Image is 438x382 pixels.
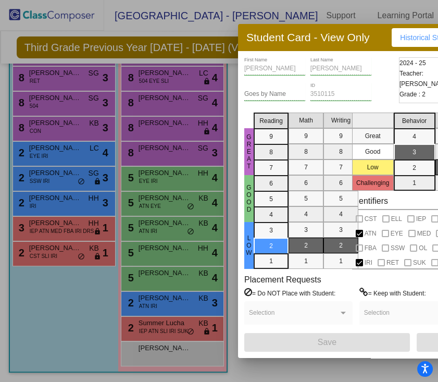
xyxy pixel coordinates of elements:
[246,31,370,44] h3: Student Card - View Only
[391,242,405,254] span: SSW
[365,242,377,254] span: FBA
[244,133,254,170] span: Great
[244,184,254,213] span: Good
[244,288,335,298] label: = Do NOT Place with Student:
[386,256,399,269] span: RET
[365,213,377,225] span: CST
[244,235,254,256] span: Low
[417,227,431,240] span: MED
[244,333,410,352] button: Save
[399,58,426,68] span: 2024 - 25
[359,288,426,298] label: = Keep with Student:
[318,338,336,347] span: Save
[419,242,427,254] span: OL
[244,91,305,98] input: goes by name
[391,227,403,240] span: EYE
[416,213,426,225] span: IEP
[352,196,388,206] label: Identifiers
[365,227,377,240] span: ATN
[391,213,402,225] span: ELL
[399,89,426,100] span: Grade : 2
[244,275,321,285] label: Placement Requests
[413,256,426,269] span: SUK
[310,91,371,98] input: Enter ID
[365,256,372,269] span: IRI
